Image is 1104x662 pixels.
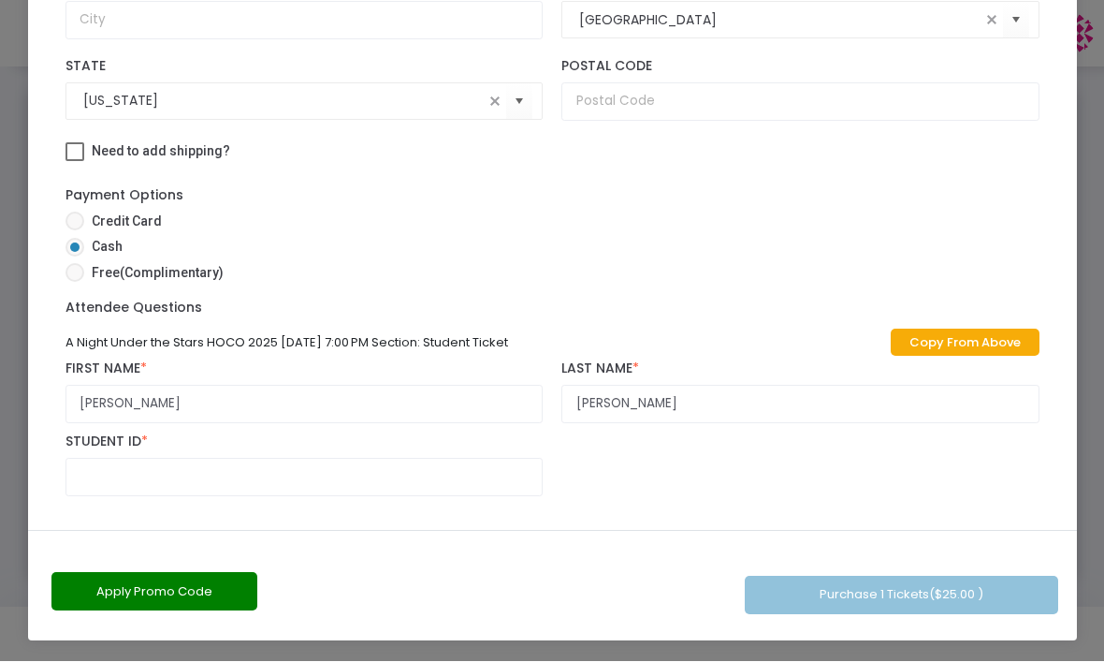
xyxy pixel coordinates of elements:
label: Postal Code [561,59,1039,76]
span: Need to add shipping? [92,144,230,159]
label: Attendee Questions [65,299,202,318]
label: Last Name [561,361,1039,378]
input: City [65,2,544,40]
button: Select [1003,2,1029,40]
a: Copy From Above [891,330,1039,357]
span: clear [981,9,1003,32]
label: Student ID [65,434,148,451]
label: Payment Options [65,186,183,206]
button: Select [506,82,532,121]
input: First Name [65,386,544,424]
span: Credit Card [84,213,162,232]
input: Select State [83,92,485,111]
label: State [65,59,544,76]
span: Free [84,264,224,284]
span: A Night Under the Stars HOCO 2025 [DATE] 7:00 PM Section: Student Ticket [65,334,508,352]
span: Cash [84,238,123,257]
label: First Name [65,361,544,378]
span: clear [484,91,506,113]
input: Postal Code [561,83,1039,122]
input: Select Country [579,11,981,31]
button: Apply Promo Code [51,573,257,611]
span: (Complimentary) [120,266,224,281]
input: Last Name [561,386,1039,424]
